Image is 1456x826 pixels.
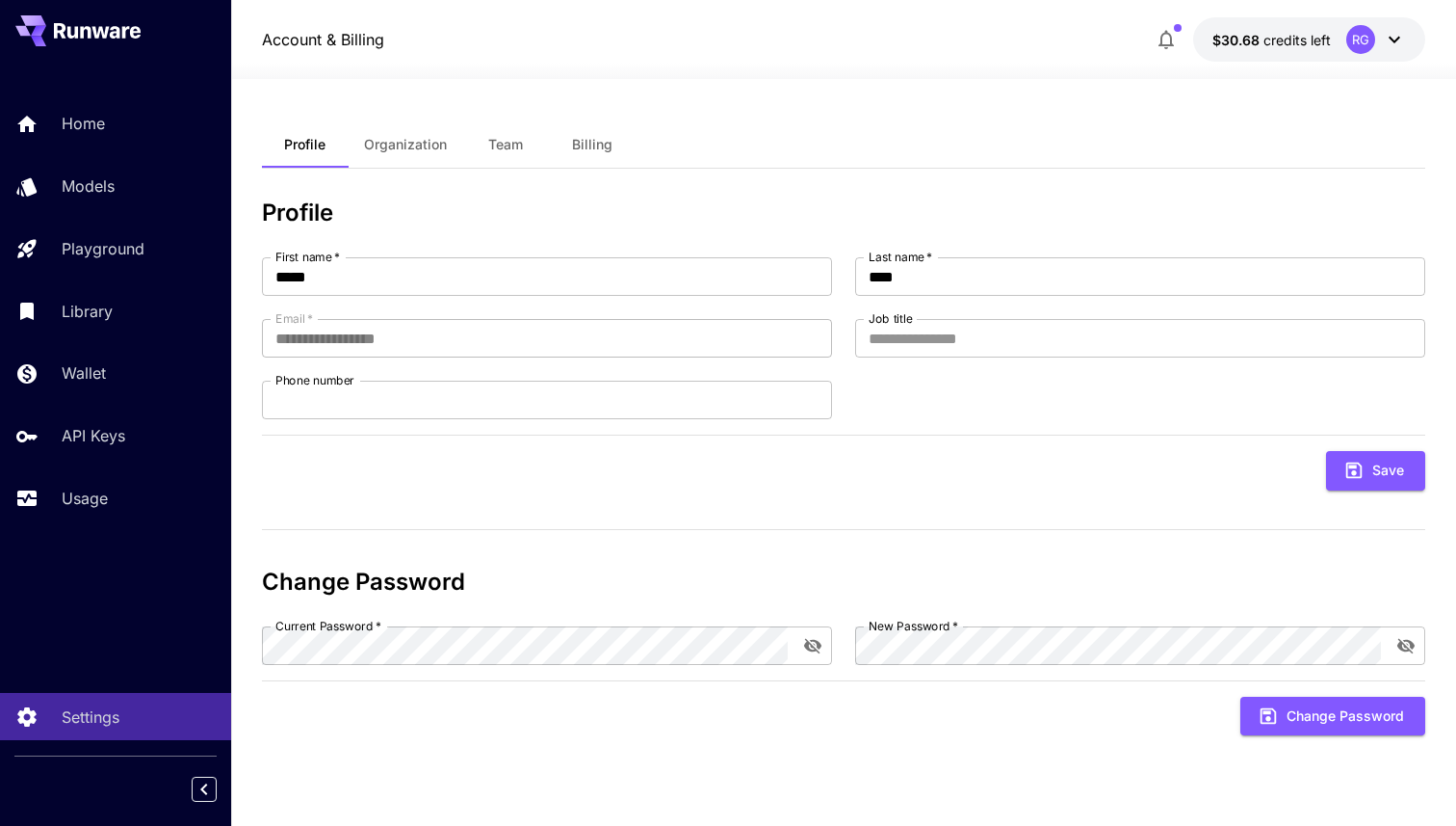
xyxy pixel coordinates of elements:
div: RG [1346,25,1375,54]
label: New Password [869,618,958,634]
p: Models [62,174,115,198]
label: Last name [869,249,932,265]
div: Collapse sidebar [206,772,231,807]
nav: breadcrumb [262,28,384,51]
p: Settings [62,706,119,729]
h3: Change Password [262,569,1425,596]
button: Save [1326,451,1425,491]
p: Usage [62,487,108,510]
button: Collapse sidebar [192,777,217,802]
label: Current Password [275,618,381,634]
div: $30.6838 [1212,30,1331,50]
h3: Profile [262,200,1425,226]
label: Email [275,310,313,327]
p: API Keys [62,424,125,447]
span: credits left [1263,32,1331,48]
span: Organization [364,136,447,153]
button: toggle password visibility [1389,628,1423,663]
p: Home [62,112,105,135]
a: Account & Billing [262,28,384,51]
button: $30.6838RG [1193,17,1425,62]
button: toggle password visibility [795,628,830,663]
span: Billing [572,136,612,153]
span: Team [488,136,523,153]
p: Wallet [62,361,106,385]
button: Change Password [1240,697,1425,736]
span: $30.68 [1212,32,1263,48]
p: Library [62,300,113,323]
label: First name [275,249,340,265]
label: Job title [869,310,913,327]
span: Profile [284,136,325,153]
label: Phone number [275,372,354,388]
p: Playground [62,237,144,260]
